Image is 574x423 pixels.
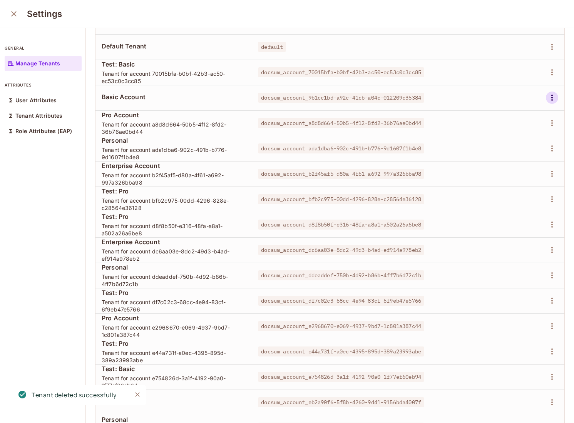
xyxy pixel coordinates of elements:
[132,389,143,400] button: Close
[102,324,246,338] span: Tenant for account e2968670-e069-4937-9bd7-1c801a387c44
[102,136,246,145] span: Personal
[102,263,246,271] span: Personal
[102,172,246,186] span: Tenant for account b2f45af5-d80a-4f61-a692-997a326bba98
[258,67,424,77] span: docsum_account_70015bfa-b0bf-42b3-ac50-ec53c0c3cc85
[102,248,246,262] span: Tenant for account dc6aa03e-8dc2-49d3-b4ad-ef914a978eb2
[102,314,246,322] span: Pro Account
[258,372,424,382] span: docsum_account_e754826d-3a1f-4192-90a0-1f77ef60eb94
[15,60,60,67] p: Manage Tenants
[102,288,246,297] span: Test: Pro
[102,70,246,85] span: Tenant for account 70015bfa-b0bf-42b3-ac50-ec53c0c3cc85
[258,169,424,179] span: docsum_account_b2f45af5-d80a-4f61-a692-997a326bba98
[258,270,424,280] span: docsum_account_ddeaddef-750b-4d92-b86b-4ff7b6d72c1b
[102,349,246,364] span: Tenant for account e44a731f-a0ec-4395-895d-389a23993abe
[258,245,424,255] span: docsum_account_dc6aa03e-8dc2-49d3-b4ad-ef914a978eb2
[258,296,424,306] span: docsum_account_df7c02c3-68cc-4e94-83cf-6f9eb47e5766
[102,187,246,195] span: Test: Pro
[102,339,246,348] span: Test: Pro
[258,321,424,331] span: docsum_account_e2968670-e069-4937-9bd7-1c801a387c44
[102,121,246,135] span: Tenant for account a8d8d664-50b5-4f12-8fd2-36b76ae0bd44
[15,128,72,134] p: Role Attributes (EAP)
[102,397,246,406] span: Basic Account
[102,222,246,237] span: Tenant for account d8f8b50f-e316-48fa-a8a1-a502a26a6be8
[102,238,246,246] span: Enterprise Account
[102,365,246,373] span: Test: Basic
[258,220,424,230] span: docsum_account_d8f8b50f-e316-48fa-a8a1-a502a26a6be8
[102,111,246,119] span: Pro Account
[32,390,117,400] div: Tenant deleted successfully
[102,162,246,170] span: Enterprise Account
[258,93,424,103] span: docsum_account_9b1cc1bd-a92c-41cb-a04c-012209c35384
[102,273,246,288] span: Tenant for account ddeaddef-750b-4d92-b86b-4ff7b6d72c1b
[102,212,246,221] span: Test: Pro
[102,42,246,50] span: Default Tenant
[102,60,246,68] span: Test: Basic
[258,143,424,153] span: docsum_account_ada1dba6-902c-491b-b776-9d1607f1b4e8
[258,42,286,52] span: default
[27,8,62,19] h3: Settings
[15,97,57,103] p: User Attributes
[102,197,246,211] span: Tenant for account bfb2c975-00dd-4296-828e-c28564e36128
[5,82,82,88] p: attributes
[5,45,82,51] p: general
[15,113,63,119] p: Tenant Attributes
[258,397,424,407] span: docsum_account_eb2a90f6-5f8b-4260-9d41-9156bda4007f
[102,93,246,101] span: Basic Account
[102,146,246,161] span: Tenant for account ada1dba6-902c-491b-b776-9d1607f1b4e8
[6,6,22,22] button: close
[102,298,246,313] span: Tenant for account df7c02c3-68cc-4e94-83cf-6f9eb47e5766
[258,118,424,128] span: docsum_account_a8d8d664-50b5-4f12-8fd2-36b76ae0bd44
[258,194,424,204] span: docsum_account_bfb2c975-00dd-4296-828e-c28564e36128
[102,375,246,389] span: Tenant for account e754826d-3a1f-4192-90a0-1f77ef60eb94
[258,346,424,356] span: docsum_account_e44a731f-a0ec-4395-895d-389a23993abe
